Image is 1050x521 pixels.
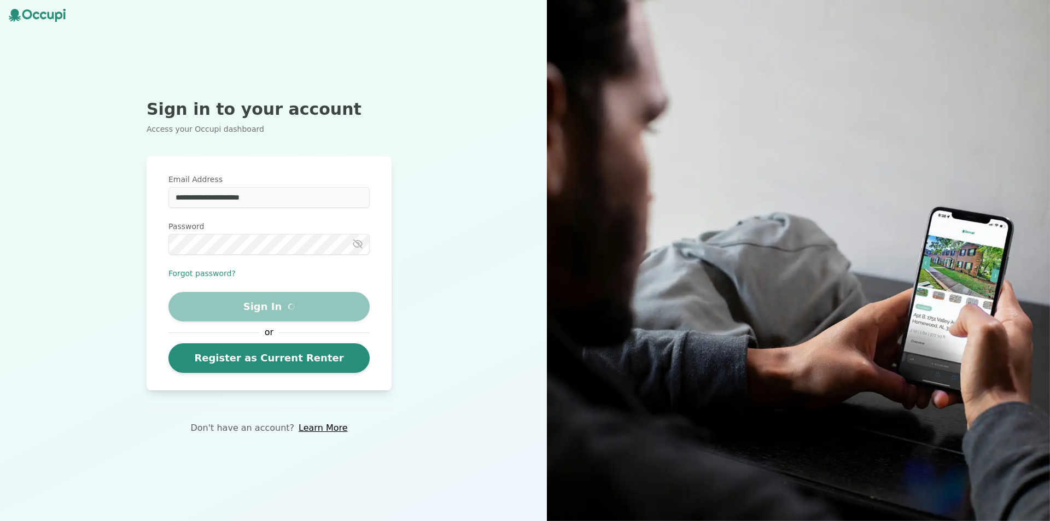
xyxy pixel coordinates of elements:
[147,99,392,119] h2: Sign in to your account
[299,422,347,435] a: Learn More
[168,174,370,185] label: Email Address
[147,124,392,134] p: Access your Occupi dashboard
[190,422,294,435] p: Don't have an account?
[168,268,236,279] button: Forgot password?
[259,326,279,339] span: or
[168,343,370,373] a: Register as Current Renter
[168,221,370,232] label: Password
